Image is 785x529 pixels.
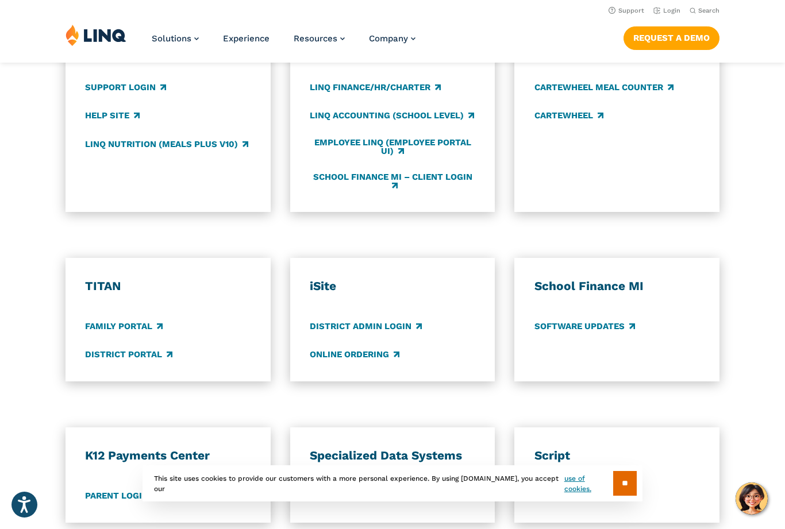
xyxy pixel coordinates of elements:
h3: School Finance MI [534,279,700,294]
a: Login [653,7,680,14]
a: Request a Demo [624,26,719,49]
a: District Admin Login [310,320,422,333]
a: CARTEWHEEL Meal Counter [534,82,674,94]
a: Company [369,33,415,44]
h3: Script [534,448,700,464]
a: Employee LINQ (Employee Portal UI) [310,138,475,157]
a: LINQ Nutrition (Meals Plus v10) [85,138,248,150]
a: Support Login [85,82,166,94]
h3: Specialized Data Systems [310,448,475,464]
a: Resources [294,33,345,44]
a: Family Portal [85,320,163,333]
span: Resources [294,33,337,44]
a: Software Updates [534,320,635,333]
img: LINQ | K‑12 Software [66,24,126,46]
a: Online Ordering [310,348,399,361]
a: CARTEWHEEL [534,110,603,122]
button: Hello, have a question? Let’s chat. [736,482,768,515]
nav: Button Navigation [624,24,719,49]
h3: K12 Payments Center [85,448,251,464]
a: Support [609,7,644,14]
a: Help Site [85,110,140,122]
a: School Finance MI – Client Login [310,172,475,191]
h3: TITAN [85,279,251,294]
div: This site uses cookies to provide our customers with a more personal experience. By using [DOMAIN... [143,465,642,501]
nav: Primary Navigation [152,24,415,62]
a: LINQ Accounting (school level) [310,110,474,122]
a: Solutions [152,33,199,44]
button: Open Search Bar [690,6,719,15]
h3: iSite [310,279,475,294]
a: Experience [223,33,270,44]
a: use of cookies. [564,473,613,494]
span: Solutions [152,33,191,44]
span: Search [698,7,719,14]
a: LINQ Finance/HR/Charter [310,82,441,94]
a: District Portal [85,348,172,361]
span: Company [369,33,408,44]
